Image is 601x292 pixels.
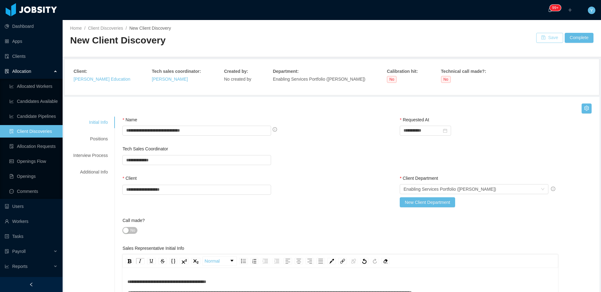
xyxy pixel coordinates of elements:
[360,258,368,264] div: Undo
[74,69,87,74] strong: Client :
[5,35,58,48] a: icon: appstoreApps
[371,258,379,264] div: Redo
[124,256,202,266] div: rdw-inline-control
[9,110,58,123] a: icon: line-chartCandidate Pipelines
[70,35,166,45] span: New Client Discovery
[84,26,85,31] span: /
[238,256,282,266] div: rdw-list-control
[66,150,115,161] div: Interview Process
[282,256,326,266] div: rdw-textalign-control
[550,5,561,11] sup: 384
[9,80,58,93] a: icon: line-chartAllocated Workers
[443,128,447,133] i: icon: calendar
[5,249,9,254] i: icon: file-protect
[337,256,359,266] div: rdw-link-control
[590,7,593,14] span: Y
[400,117,429,122] label: Requested At
[158,258,167,264] div: Strikethrough
[88,26,123,31] a: Client Discoveries
[261,258,270,264] div: Indent
[122,117,137,122] label: Name
[130,227,135,234] span: No
[12,249,26,254] span: Payroll
[273,77,366,82] span: Enabling Services Portfolio ([PERSON_NAME])
[5,20,58,33] a: icon: pie-chartDashboard
[551,187,555,191] span: info-circle
[203,257,237,265] a: Block Type
[338,258,347,264] div: Link
[129,26,171,31] span: New Client Discovery
[441,69,486,74] strong: Technical call made? :
[122,176,136,181] label: Client
[224,69,248,74] strong: Created by :
[387,69,418,74] strong: Calibration hit :
[316,258,325,264] div: Justify
[122,218,145,223] label: Call made?
[122,254,558,268] div: rdw-toolbar
[122,146,168,151] label: Tech Sales Coordinator
[306,258,314,264] div: Right
[272,258,281,264] div: Outdent
[441,76,451,83] span: No
[536,33,563,43] button: icon: saveSave
[66,133,115,145] div: Positions
[565,33,593,43] button: Complete
[12,264,28,269] span: Reports
[239,258,248,264] div: Unordered
[349,258,358,264] div: Unlink
[147,258,156,264] div: Underline
[122,227,137,234] button: Call made?
[9,95,58,108] a: icon: line-chartCandidates Available
[568,8,572,12] i: icon: plus
[70,26,82,31] a: Home
[295,258,303,264] div: Center
[284,258,292,264] div: Left
[74,77,130,82] a: [PERSON_NAME] Education
[403,176,438,181] span: Client Department
[381,258,390,264] div: Remove
[66,166,115,178] div: Additional Info
[5,200,58,213] a: icon: robotUsers
[273,127,277,132] span: info-circle
[403,184,496,194] div: Enabling Services Portfolio (Ed Koegler)
[66,117,115,128] div: Initial Info
[126,258,133,264] div: Bold
[9,170,58,183] a: icon: file-textOpenings
[5,50,58,63] a: icon: auditClients
[5,264,9,269] i: icon: line-chart
[180,258,189,264] div: Superscript
[126,26,127,31] span: /
[169,258,177,264] div: Monospace
[387,76,397,83] span: No
[5,69,9,73] i: icon: solution
[9,155,58,168] a: icon: idcardOpenings Flow
[136,258,145,264] div: Italic
[9,185,58,198] a: icon: messageComments
[250,258,258,264] div: Ordered
[326,256,337,266] div: rdw-color-picker
[9,140,58,153] a: icon: file-doneAllocation Requests
[202,256,238,266] div: rdw-block-control
[5,230,58,243] a: icon: profileTasks
[122,126,271,136] input: Name
[203,256,237,266] div: rdw-dropdown
[224,77,251,82] span: No created by
[9,125,58,138] a: icon: file-searchClient Discoveries
[582,103,592,113] button: icon: setting
[191,258,200,264] div: Subscript
[204,258,219,265] span: Normal
[5,215,58,228] a: icon: userWorkers
[152,77,188,82] a: [PERSON_NAME]
[122,246,184,251] label: Sales Representative Initial Info
[152,69,201,74] strong: Tech sales coordinator :
[273,69,299,74] strong: Department :
[548,8,552,12] i: icon: bell
[359,256,380,266] div: rdw-history-control
[400,197,455,207] button: New Client Department
[380,256,391,266] div: rdw-remove-control
[12,69,31,74] span: Allocation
